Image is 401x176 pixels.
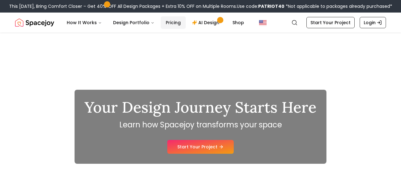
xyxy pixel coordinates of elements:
[187,16,226,29] a: AI Design
[15,16,54,29] img: Spacejoy Logo
[237,3,284,9] span: Use code:
[258,3,284,9] b: PATRIOT40
[284,3,392,9] span: *Not applicable to packages already purchased*
[227,16,249,29] a: Shop
[108,16,159,29] button: Design Portfolio
[9,3,392,9] div: This [DATE], Bring Comfort Closer – Get 40% OFF All Design Packages + Extra 10% OFF on Multiple R...
[15,13,386,33] nav: Global
[85,100,316,115] h1: Your Design Journey Starts Here
[167,140,234,154] a: Start Your Project
[259,19,267,26] img: United States
[306,17,355,28] a: Start Your Project
[161,16,186,29] a: Pricing
[85,120,316,130] p: Learn how Spacejoy transforms your space
[15,16,54,29] a: Spacejoy
[360,17,386,28] a: Login
[62,16,249,29] nav: Main
[62,16,107,29] button: How It Works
